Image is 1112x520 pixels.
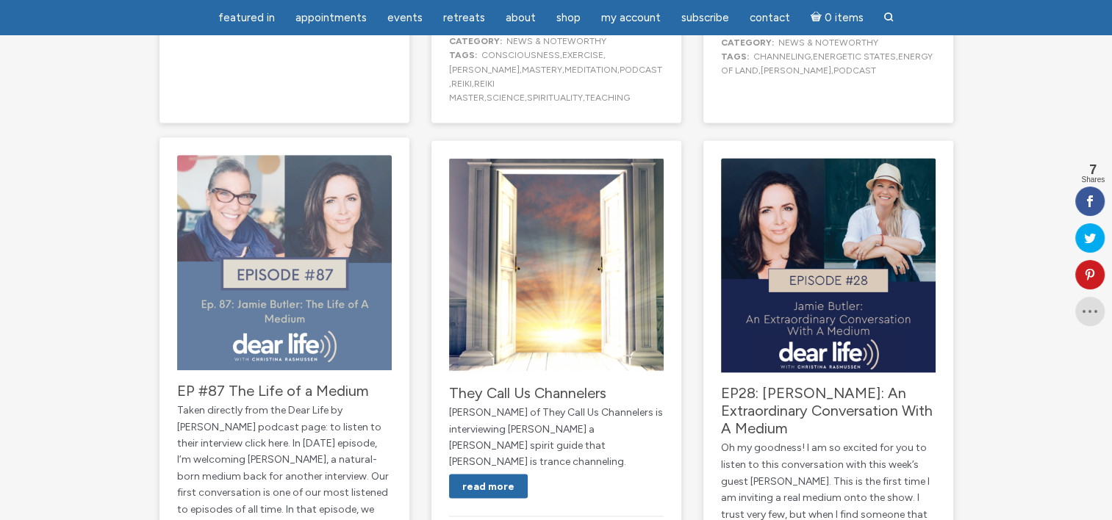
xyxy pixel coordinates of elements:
[620,65,662,75] a: podcast
[434,4,494,32] a: Retreats
[522,65,562,75] a: mastery
[778,37,878,48] a: News & Noteworthy
[761,65,831,76] a: [PERSON_NAME]
[721,36,936,79] div: , , , ,
[585,93,630,103] a: teaching
[556,11,581,24] span: Shop
[833,65,876,76] a: podcast
[209,4,284,32] a: featured in
[379,4,431,32] a: Events
[449,405,664,471] p: [PERSON_NAME] of They Call Us Channelers is interviewing [PERSON_NAME] a [PERSON_NAME] spirit gui...
[449,474,528,498] a: Read More
[177,382,369,400] a: EP #87 The Life of a Medium
[487,93,525,103] a: science
[721,51,749,62] b: Tags:
[449,158,664,372] img: They Call Us Channelers
[592,4,670,32] a: My Account
[449,384,606,402] a: They Call Us Channelers
[753,51,811,62] a: channeling
[449,36,502,46] b: Category:
[548,4,589,32] a: Shop
[387,11,423,24] span: Events
[721,384,933,437] a: EP28: [PERSON_NAME]: An Extraordinary Conversation With A Medium
[802,2,872,32] a: Cart0 items
[506,36,606,46] a: News & Noteworthy
[295,11,367,24] span: Appointments
[218,11,275,24] span: featured in
[824,12,863,24] span: 0 items
[449,50,477,60] b: Tags:
[562,50,603,60] a: exercise
[741,4,799,32] a: Contact
[527,93,583,103] a: spirituality
[721,158,936,372] img: EP28: Jamie Butler: An Extraordinary Conversation With A Medium
[449,35,664,105] div: , , , , , , , , , ,
[811,11,825,24] i: Cart
[449,79,495,103] a: reiki master
[681,11,729,24] span: Subscribe
[672,4,738,32] a: Subscribe
[750,11,790,24] span: Contact
[506,11,536,24] span: About
[601,11,661,24] span: My Account
[813,51,896,62] a: energetic states
[449,65,520,75] a: [PERSON_NAME]
[443,11,485,24] span: Retreats
[1081,176,1105,184] span: Shares
[721,37,774,48] b: Category:
[177,155,392,370] img: EP #87 The Life of a Medium
[497,4,545,32] a: About
[481,50,560,60] a: consciousness
[564,65,617,75] a: meditation
[1081,163,1105,176] span: 7
[287,4,376,32] a: Appointments
[451,79,472,89] a: reiki
[721,51,933,76] a: energy of land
